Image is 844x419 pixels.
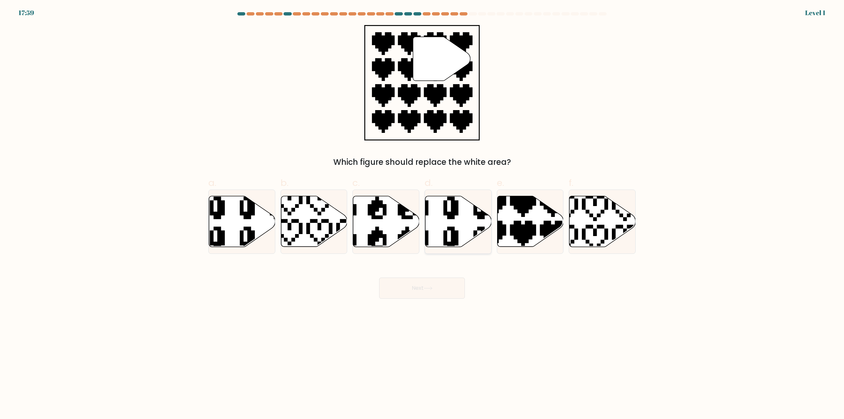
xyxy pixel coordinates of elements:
[281,176,288,189] span: b.
[352,176,360,189] span: c.
[569,176,573,189] span: f.
[425,176,433,189] span: d.
[497,176,504,189] span: e.
[212,156,632,168] div: Which figure should replace the white area?
[413,37,470,81] g: "
[805,8,826,18] div: Level 1
[379,278,465,299] button: Next
[208,176,216,189] span: a.
[18,8,34,18] div: 17:59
